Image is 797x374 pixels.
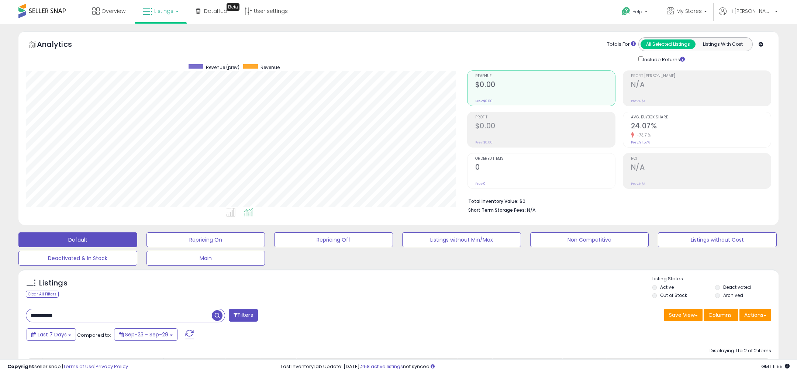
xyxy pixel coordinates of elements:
small: Prev: $0.00 [475,140,493,145]
div: Displaying 1 to 2 of 2 items [710,347,771,354]
span: ROI [631,157,771,161]
button: Columns [704,309,738,321]
strong: Copyright [7,363,34,370]
button: Main [146,251,265,266]
span: Avg. Buybox Share [631,115,771,120]
div: seller snap | | [7,363,128,370]
small: Prev: $0.00 [475,99,493,103]
h5: Analytics [37,39,86,51]
span: N/A [527,207,536,214]
p: Listing States: [652,276,779,283]
a: 258 active listings [361,363,403,370]
span: Help [632,8,642,15]
span: Sep-23 - Sep-29 [125,331,168,338]
button: Listings without Min/Max [402,232,521,247]
small: -73.71% [634,132,651,138]
span: Profit [PERSON_NAME] [631,74,771,78]
button: Last 7 Days [27,328,76,341]
h2: $0.00 [475,80,615,90]
small: Prev: 91.57% [631,140,650,145]
div: Last InventoryLab Update: [DATE], not synced. [281,363,790,370]
small: Prev: N/A [631,99,645,103]
h2: N/A [631,80,771,90]
h5: Listings [39,278,68,288]
button: Listings without Cost [658,232,777,247]
a: Privacy Policy [96,363,128,370]
label: Archived [723,292,743,298]
div: Tooltip anchor [227,3,239,11]
button: Actions [739,309,771,321]
a: Help [616,1,655,24]
h2: N/A [631,163,771,173]
span: Compared to: [77,332,111,339]
label: Deactivated [723,284,751,290]
label: Active [660,284,674,290]
label: Out of Stock [660,292,687,298]
button: Deactivated & In Stock [18,251,137,266]
h2: 0 [475,163,615,173]
span: Last 7 Days [38,331,67,338]
span: Profit [475,115,615,120]
button: Save View [664,309,703,321]
button: All Selected Listings [641,39,696,49]
span: Overview [101,7,125,15]
button: Repricing On [146,232,265,247]
button: Filters [229,309,258,322]
button: Default [18,232,137,247]
span: DataHub [204,7,227,15]
a: Terms of Use [63,363,94,370]
h2: $0.00 [475,122,615,132]
span: Columns [708,311,732,319]
span: Hi [PERSON_NAME] [728,7,773,15]
span: 2025-10-7 11:55 GMT [761,363,790,370]
li: $0 [468,196,766,205]
h2: 24.07% [631,122,771,132]
span: Listings [154,7,173,15]
a: Hi [PERSON_NAME] [719,7,778,24]
button: Repricing Off [274,232,393,247]
button: Non Competitive [530,232,649,247]
span: My Stores [676,7,702,15]
span: Revenue [261,64,280,70]
button: Listings With Cost [695,39,750,49]
b: Total Inventory Value: [468,198,518,204]
small: Prev: N/A [631,181,645,186]
span: Revenue [475,74,615,78]
button: Sep-23 - Sep-29 [114,328,177,341]
span: Ordered Items [475,157,615,161]
small: Prev: 0 [475,181,486,186]
b: Short Term Storage Fees: [468,207,526,213]
div: Clear All Filters [26,291,59,298]
i: Get Help [621,7,631,16]
div: Totals For [607,41,636,48]
div: Include Returns [633,55,694,63]
span: Revenue (prev) [206,64,239,70]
